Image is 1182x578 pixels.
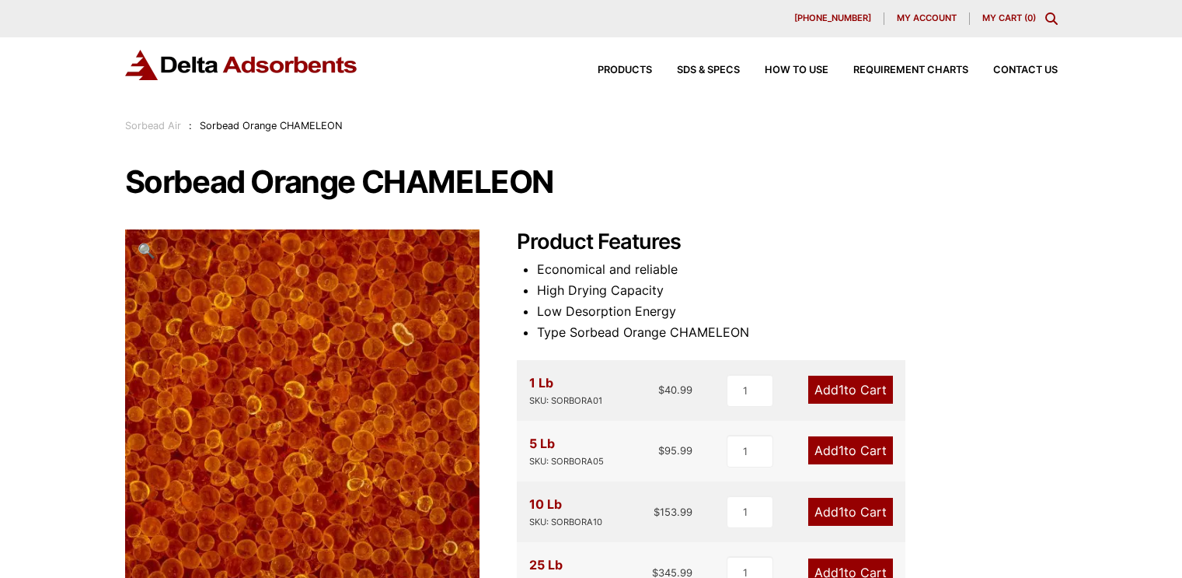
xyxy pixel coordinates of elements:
span: 1 [839,443,844,458]
a: Add1to Cart [808,376,893,404]
h1: Sorbead Orange CHAMELEON [125,166,1058,198]
span: $ [658,384,664,396]
bdi: 153.99 [654,506,692,518]
a: Contact Us [968,65,1058,75]
span: Requirement Charts [853,65,968,75]
span: Products [598,65,652,75]
span: 🔍 [138,242,155,259]
span: 1 [839,382,844,398]
span: How to Use [765,65,828,75]
a: [PHONE_NUMBER] [782,12,884,25]
span: Sorbead Orange CHAMELEON [200,120,343,131]
h2: Product Features [517,229,1058,255]
li: Type Sorbead Orange CHAMELEON [537,322,1058,343]
span: 0 [1027,12,1033,23]
span: SDS & SPECS [677,65,740,75]
span: $ [658,444,664,457]
img: Delta Adsorbents [125,50,358,80]
a: SDS & SPECS [652,65,740,75]
span: : [189,120,192,131]
a: Sorbead Air [125,120,181,131]
a: My account [884,12,970,25]
div: 5 Lb [529,433,604,469]
a: Products [573,65,652,75]
span: Contact Us [993,65,1058,75]
div: Toggle Modal Content [1045,12,1058,25]
a: Add1to Cart [808,498,893,526]
a: View full-screen image gallery [125,229,168,272]
div: SKU: SORBORA05 [529,454,604,469]
div: 10 Lb [529,494,602,530]
div: 1 Lb [529,373,602,408]
li: Economical and reliable [537,259,1058,280]
span: 1 [839,504,844,520]
li: Low Desorption Energy [537,301,1058,322]
span: [PHONE_NUMBER] [794,14,871,23]
span: My account [897,14,957,23]
div: SKU: SORBORA01 [529,394,602,408]
bdi: 40.99 [658,384,692,396]
a: Add1to Cart [808,436,893,464]
a: How to Use [740,65,828,75]
bdi: 95.99 [658,444,692,457]
span: $ [654,506,660,518]
div: SKU: SORBORA10 [529,515,602,530]
a: Requirement Charts [828,65,968,75]
li: High Drying Capacity [537,280,1058,301]
a: My Cart (0) [982,12,1036,23]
